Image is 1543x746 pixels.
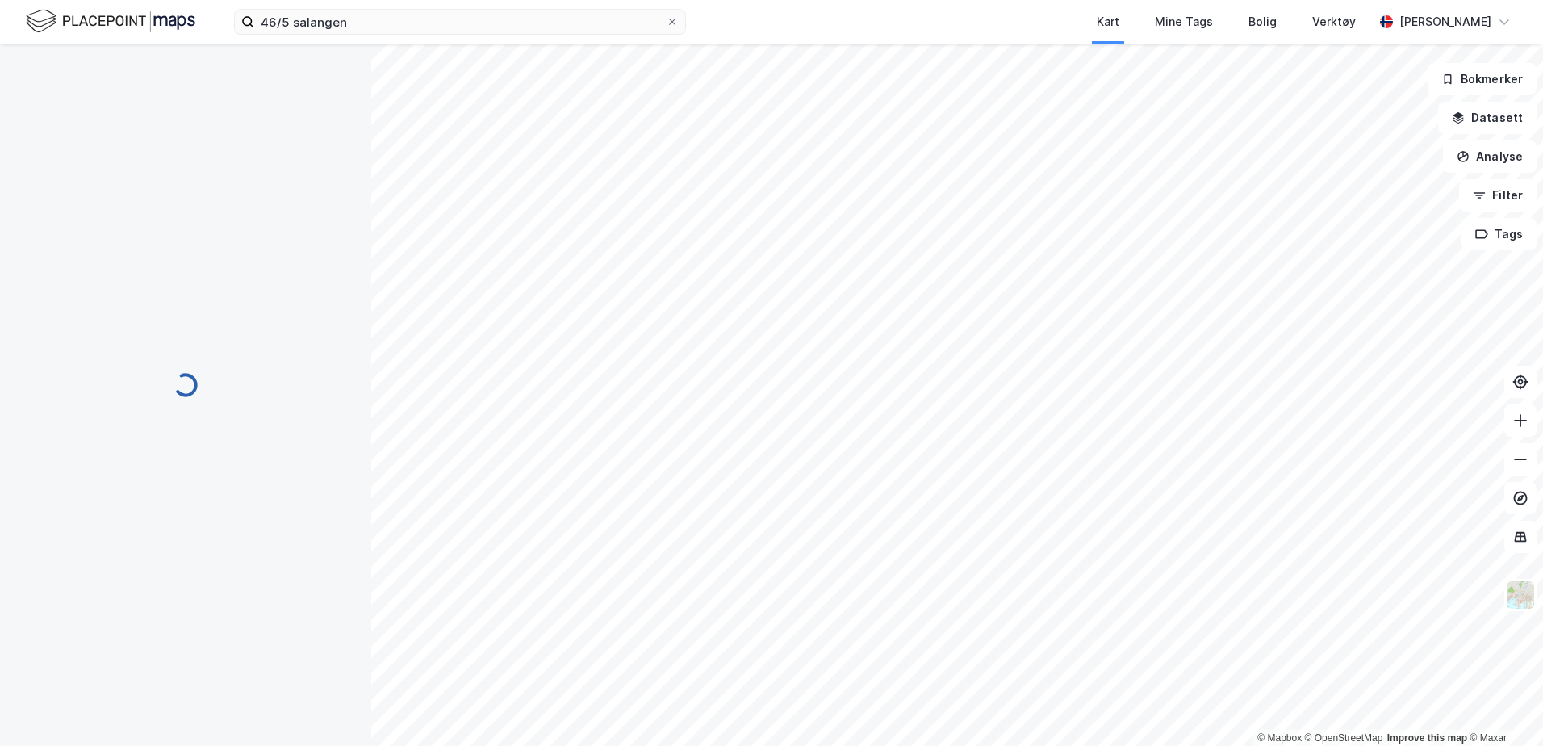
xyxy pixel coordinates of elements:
img: Z [1505,580,1536,610]
a: Mapbox [1257,732,1302,744]
div: Verktøy [1312,12,1356,31]
iframe: Chat Widget [1462,668,1543,746]
button: Datasett [1438,102,1537,134]
img: spinner.a6d8c91a73a9ac5275cf975e30b51cfb.svg [173,372,199,398]
div: Kart [1097,12,1119,31]
button: Bokmerker [1428,63,1537,95]
div: Bolig [1248,12,1277,31]
div: Mine Tags [1155,12,1213,31]
img: logo.f888ab2527a4732fd821a326f86c7f29.svg [26,7,195,36]
button: Analyse [1443,140,1537,173]
a: Improve this map [1387,732,1467,744]
a: OpenStreetMap [1305,732,1383,744]
div: [PERSON_NAME] [1399,12,1491,31]
button: Tags [1461,218,1537,250]
input: Søk på adresse, matrikkel, gårdeiere, leietakere eller personer [254,10,666,34]
button: Filter [1459,179,1537,212]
